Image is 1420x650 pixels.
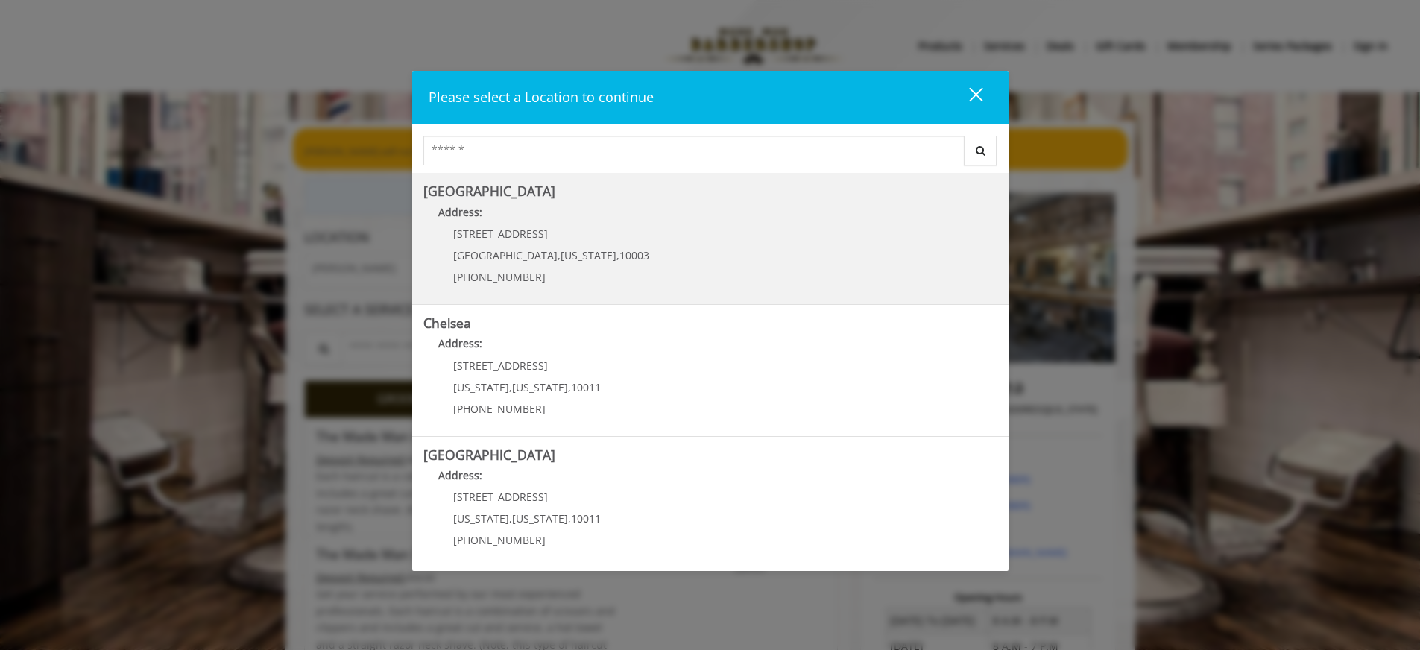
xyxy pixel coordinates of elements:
[568,380,571,394] span: ,
[453,380,509,394] span: [US_STATE]
[619,248,649,262] span: 10003
[453,270,546,284] span: [PHONE_NUMBER]
[453,490,548,504] span: [STREET_ADDRESS]
[423,314,471,332] b: Chelsea
[438,205,482,219] b: Address:
[453,359,548,373] span: [STREET_ADDRESS]
[568,511,571,526] span: ,
[972,145,989,156] i: Search button
[438,468,482,482] b: Address:
[558,248,561,262] span: ,
[509,380,512,394] span: ,
[423,136,997,173] div: Center Select
[509,511,512,526] span: ,
[571,380,601,394] span: 10011
[453,533,546,547] span: [PHONE_NUMBER]
[423,446,555,464] b: [GEOGRAPHIC_DATA]
[616,248,619,262] span: ,
[453,248,558,262] span: [GEOGRAPHIC_DATA]
[453,402,546,416] span: [PHONE_NUMBER]
[952,86,982,109] div: close dialog
[429,88,654,106] span: Please select a Location to continue
[453,511,509,526] span: [US_STATE]
[423,136,965,165] input: Search Center
[512,511,568,526] span: [US_STATE]
[438,336,482,350] b: Address:
[561,248,616,262] span: [US_STATE]
[512,380,568,394] span: [US_STATE]
[571,511,601,526] span: 10011
[453,227,548,241] span: [STREET_ADDRESS]
[941,82,992,113] button: close dialog
[423,182,555,200] b: [GEOGRAPHIC_DATA]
